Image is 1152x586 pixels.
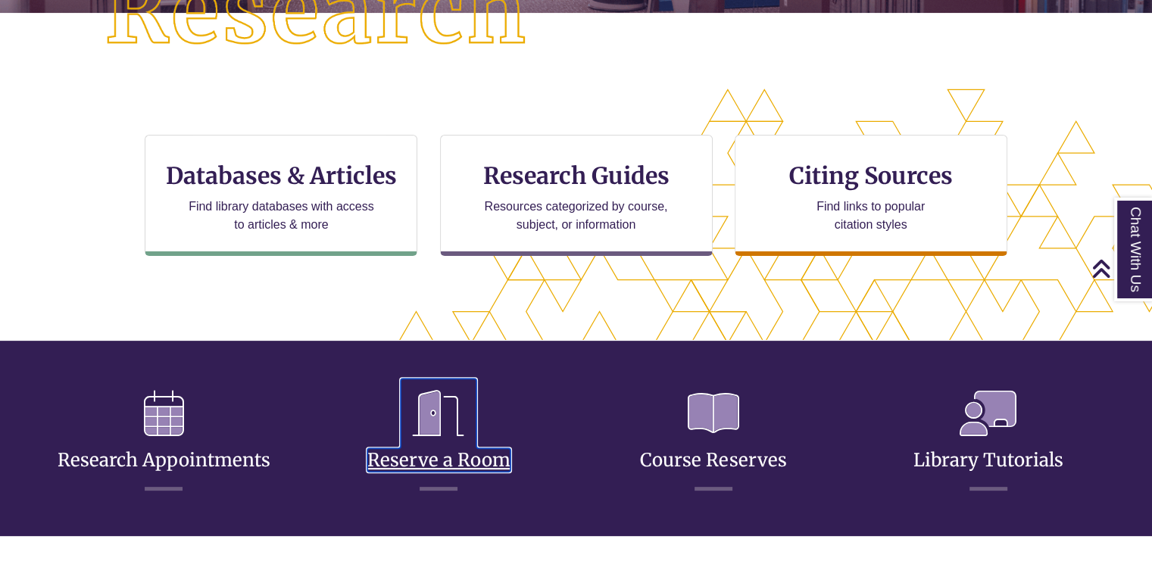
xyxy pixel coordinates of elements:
p: Find library databases with access to articles & more [183,198,380,234]
a: Databases & Articles Find library databases with access to articles & more [145,135,417,256]
a: Library Tutorials [913,412,1063,472]
a: Course Reserves [640,412,786,472]
a: Citing Sources Find links to popular citation styles [735,135,1007,256]
a: Reserve a Room [367,412,510,472]
a: Research Appointments [58,412,270,472]
h3: Databases & Articles [158,161,404,190]
h3: Citing Sources [779,161,963,190]
a: Research Guides Resources categorized by course, subject, or information [440,135,713,256]
p: Resources categorized by course, subject, or information [477,198,675,234]
a: Back to Top [1091,258,1148,279]
p: Find links to popular citation styles [797,198,944,234]
h3: Research Guides [453,161,700,190]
